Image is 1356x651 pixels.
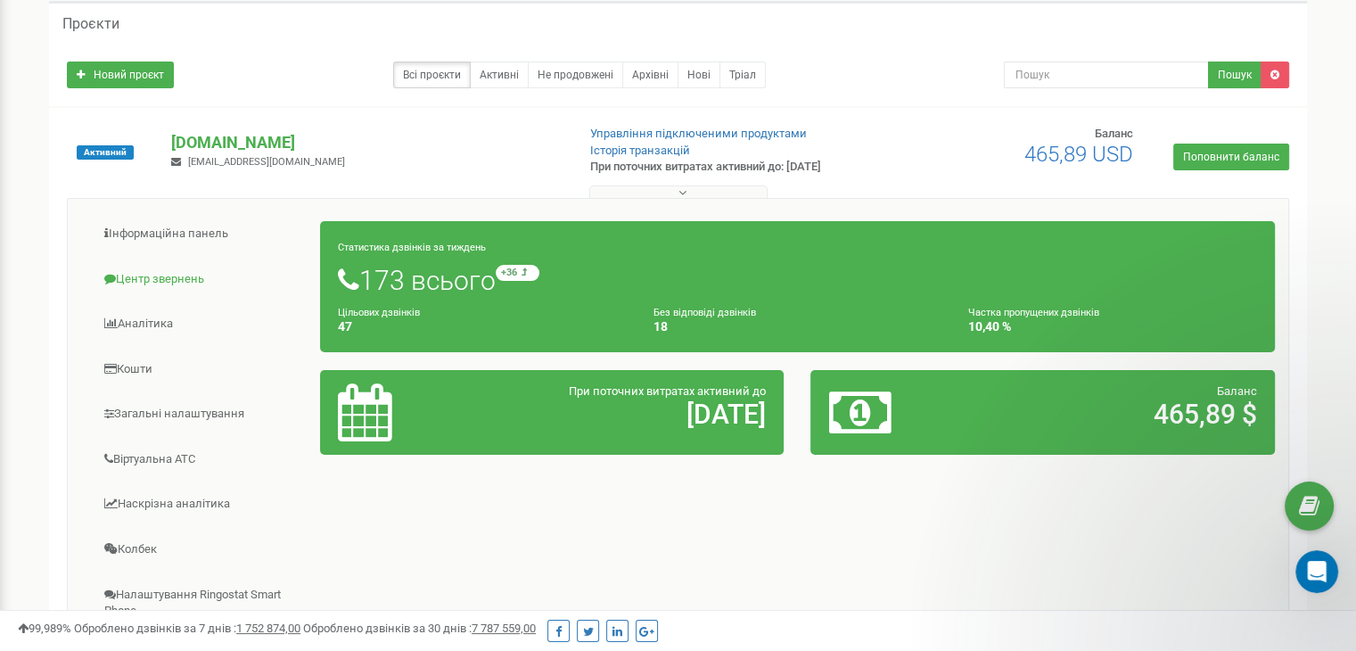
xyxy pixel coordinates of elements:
[719,62,766,88] a: Тріал
[81,348,321,391] a: Кошти
[81,302,321,346] a: Аналiтика
[81,212,321,256] a: Інформаційна панель
[188,156,345,168] span: [EMAIL_ADDRESS][DOMAIN_NAME]
[981,400,1257,429] h2: 465,89 $
[81,438,321,482] a: Віртуальна АТС
[496,265,539,281] small: +36
[590,127,807,140] a: Управління підключеними продуктами
[338,320,627,334] h4: 47
[1173,144,1289,170] a: Поповнити баланс
[590,144,690,157] a: Історія транзакцій
[81,528,321,572] a: Колбек
[338,265,1257,295] h1: 173 всього
[678,62,720,88] a: Нові
[653,320,942,334] h4: 18
[968,307,1099,318] small: Частка пропущених дзвінків
[77,145,134,160] span: Активний
[968,320,1257,334] h4: 10,40 %
[472,622,536,635] u: 7 787 559,00
[338,242,486,253] small: Статистика дзвінків за тиждень
[653,307,756,318] small: Без відповіді дзвінків
[81,573,321,633] a: Налаштування Ringostat Smart Phone
[338,307,420,318] small: Цільових дзвінків
[489,400,766,429] h2: [DATE]
[62,16,119,32] h5: Проєкти
[1295,550,1338,593] iframe: Intercom live chat
[1004,62,1209,88] input: Пошук
[569,384,766,398] span: При поточних витратах активний до
[528,62,623,88] a: Не продовжені
[1024,142,1133,167] span: 465,89 USD
[81,482,321,526] a: Наскрізна аналітика
[236,622,300,635] u: 1 752 874,00
[303,622,536,635] span: Оброблено дзвінків за 30 днів :
[590,159,875,176] p: При поточних витратах активний до: [DATE]
[67,62,174,88] a: Новий проєкт
[622,62,678,88] a: Архівні
[470,62,529,88] a: Активні
[81,258,321,301] a: Центр звернень
[393,62,471,88] a: Всі проєкти
[1217,384,1257,398] span: Баланс
[171,131,561,154] p: [DOMAIN_NAME]
[81,392,321,436] a: Загальні налаштування
[18,622,71,635] span: 99,989%
[1095,127,1133,140] span: Баланс
[1208,62,1261,88] button: Пошук
[74,622,300,635] span: Оброблено дзвінків за 7 днів :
